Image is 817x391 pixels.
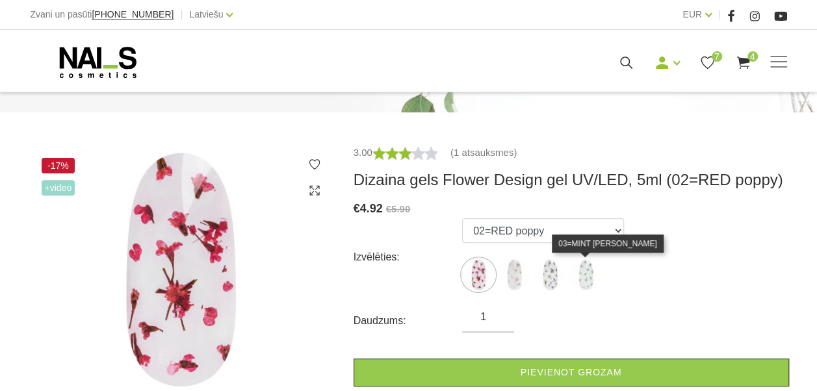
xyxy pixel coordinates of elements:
[92,9,174,19] span: [PHONE_NUMBER]
[712,51,722,62] span: 7
[42,180,75,195] span: +Video
[498,259,530,291] img: ...
[92,10,174,19] a: [PHONE_NUMBER]
[42,158,75,173] span: -17%
[354,359,789,386] a: Pievienot grozam
[534,259,566,291] img: ...
[354,170,789,190] h3: Dizaina gels Flower Design gel UV/LED, 5ml (02=RED poppy)
[450,145,517,160] a: (1 atsauksmes)
[386,203,411,214] s: €5.90
[699,55,716,71] a: 7
[569,259,602,291] img: ...
[354,247,463,268] div: Izvēlēties:
[189,6,223,22] a: Latviešu
[735,55,751,71] a: 4
[682,6,702,22] a: EUR
[360,202,383,215] span: 4.92
[718,6,721,23] span: |
[354,147,372,158] span: 3.00
[354,202,360,215] span: €
[747,51,758,62] span: 4
[180,6,183,23] span: |
[462,259,495,291] img: ...
[30,6,174,23] div: Zvani un pasūti
[354,310,463,331] div: Daudzums:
